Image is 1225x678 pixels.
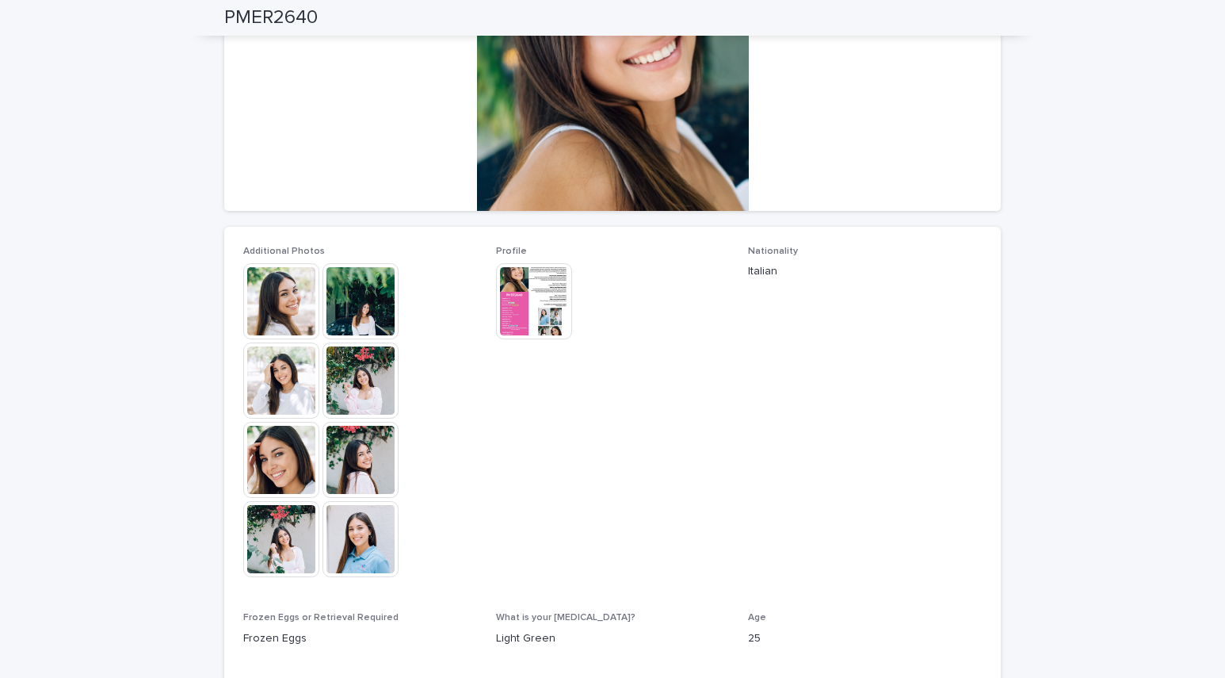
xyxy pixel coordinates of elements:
span: Profile [496,247,527,256]
span: Nationality [748,247,798,256]
p: Light Green [496,630,730,647]
span: Additional Photos [243,247,325,256]
p: Italian [748,263,982,280]
span: What is your [MEDICAL_DATA]? [496,613,635,622]
span: Age [748,613,766,622]
p: Frozen Eggs [243,630,477,647]
h2: PMER2640 [224,6,318,29]
p: 25 [748,630,982,647]
span: Frozen Eggs or Retrieval Required [243,613,399,622]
